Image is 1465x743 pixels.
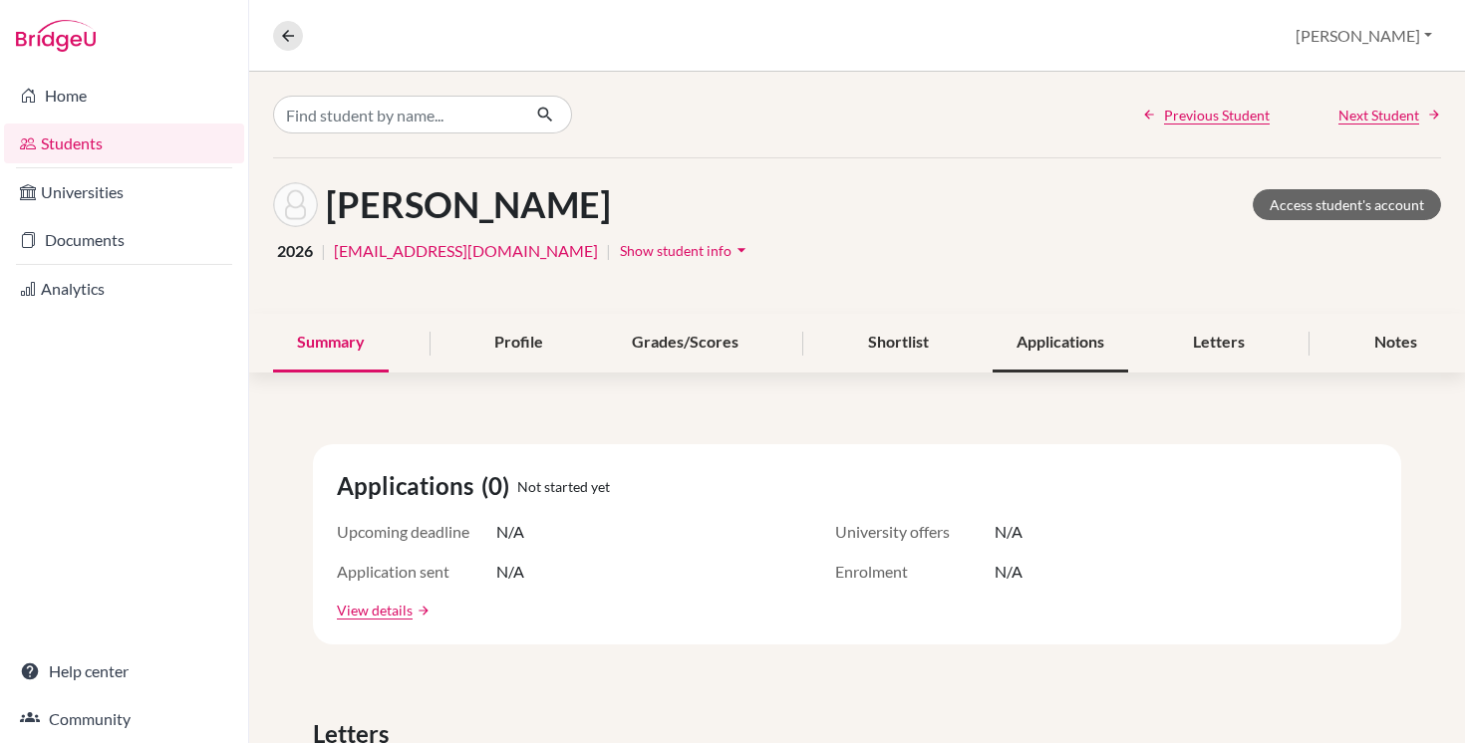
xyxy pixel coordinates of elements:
[1169,314,1269,372] div: Letters
[995,520,1023,544] span: N/A
[273,96,520,133] input: Find student by name...
[273,314,389,372] div: Summary
[334,239,598,263] a: [EMAIL_ADDRESS][DOMAIN_NAME]
[844,314,953,372] div: Shortlist
[1253,189,1441,220] a: Access student's account
[1287,17,1441,55] button: [PERSON_NAME]
[1338,105,1419,125] span: Next Student
[619,235,752,266] button: Show student infoarrow_drop_down
[337,600,413,620] a: View details
[1338,105,1441,125] a: Next Student
[606,239,611,263] span: |
[321,239,326,263] span: |
[4,124,244,163] a: Students
[1164,105,1270,125] span: Previous Student
[470,314,567,372] div: Profile
[4,76,244,116] a: Home
[496,520,524,544] span: N/A
[835,560,995,584] span: Enrolment
[337,520,496,544] span: Upcoming deadline
[993,314,1128,372] div: Applications
[337,468,481,504] span: Applications
[326,183,611,226] h1: [PERSON_NAME]
[481,468,517,504] span: (0)
[4,220,244,260] a: Documents
[16,20,96,52] img: Bridge-U
[337,560,496,584] span: Application sent
[732,240,751,260] i: arrow_drop_down
[517,476,610,497] span: Not started yet
[4,269,244,309] a: Analytics
[4,172,244,212] a: Universities
[273,182,318,227] img: Kumar Arush's avatar
[1142,105,1270,125] a: Previous Student
[995,560,1023,584] span: N/A
[496,560,524,584] span: N/A
[835,520,995,544] span: University offers
[4,651,244,691] a: Help center
[608,314,762,372] div: Grades/Scores
[277,239,313,263] span: 2026
[413,604,431,618] a: arrow_forward
[4,699,244,739] a: Community
[1350,314,1441,372] div: Notes
[620,242,732,259] span: Show student info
